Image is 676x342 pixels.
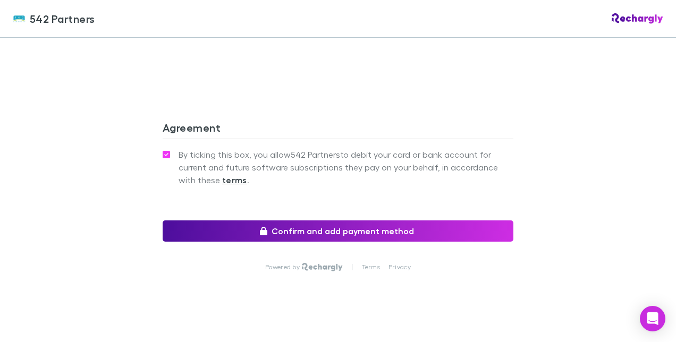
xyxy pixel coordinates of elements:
[265,263,302,271] p: Powered by
[179,148,513,186] span: By ticking this box, you allow 542 Partners to debit your card or bank account for current and fu...
[640,306,665,331] div: Open Intercom Messenger
[388,263,411,271] a: Privacy
[302,263,343,271] img: Rechargly Logo
[30,11,95,27] span: 542 Partners
[351,263,353,271] p: |
[362,263,380,271] a: Terms
[222,175,247,185] strong: terms
[612,13,663,24] img: Rechargly Logo
[13,12,26,25] img: 542 Partners's Logo
[163,220,513,242] button: Confirm and add payment method
[163,121,513,138] h3: Agreement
